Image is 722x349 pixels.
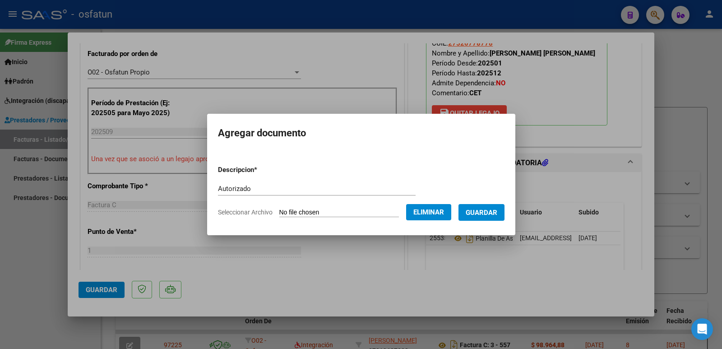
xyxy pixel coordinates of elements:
span: Eliminar [413,208,444,216]
p: Descripcion [218,165,304,175]
h2: Agregar documento [218,125,504,142]
button: Guardar [458,204,504,221]
div: Open Intercom Messenger [691,318,713,340]
span: Seleccionar Archivo [218,209,273,216]
span: Guardar [466,209,497,217]
button: Eliminar [406,204,451,220]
